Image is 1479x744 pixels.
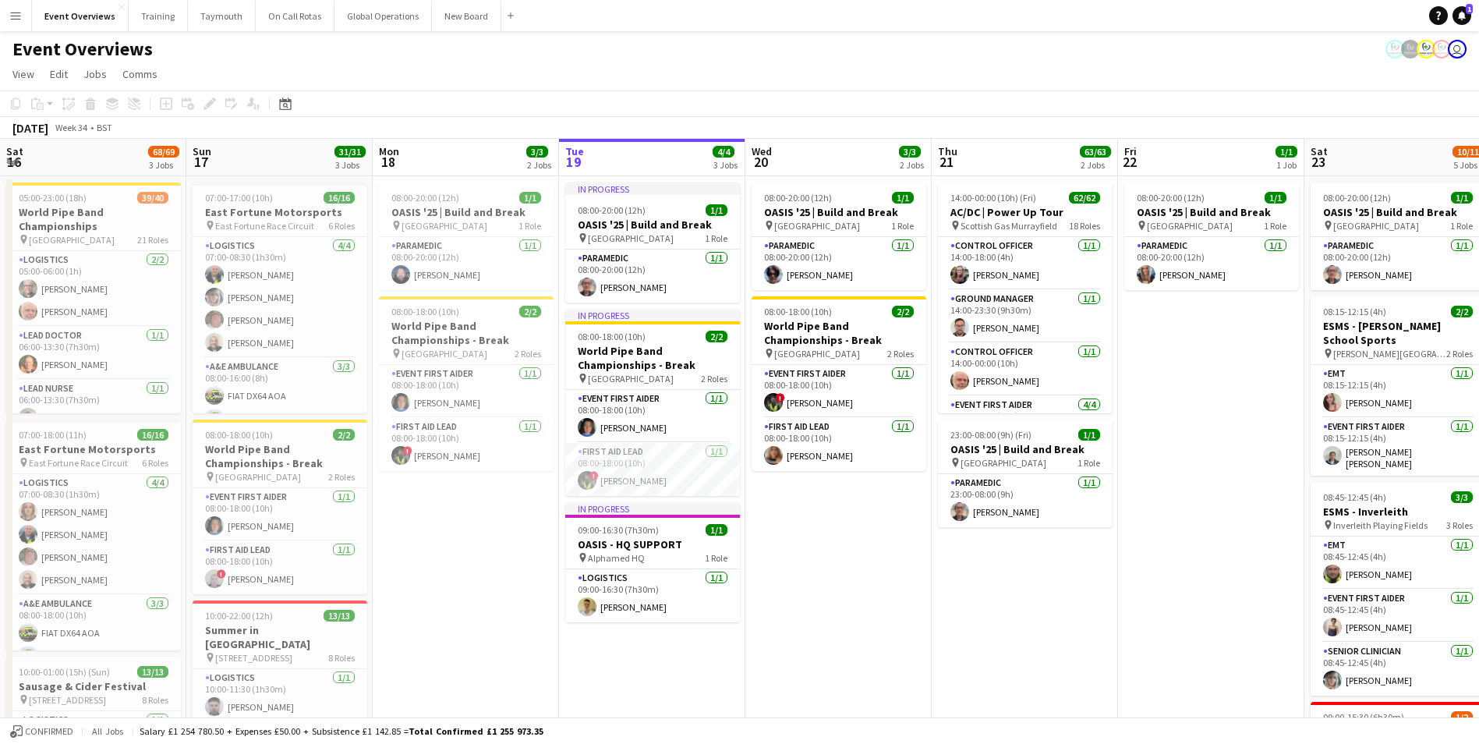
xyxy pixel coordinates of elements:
h3: Summer in [GEOGRAPHIC_DATA] [193,623,367,651]
span: 08:00-18:00 (10h) [391,306,459,317]
div: In progress [565,182,740,195]
button: New Board [432,1,501,31]
span: 08:45-12:45 (4h) [1323,491,1386,503]
h3: World Pipe Band Championships - Break [752,319,926,347]
span: [GEOGRAPHIC_DATA] [402,220,487,232]
span: 10:00-22:00 (12h) [205,610,273,622]
app-card-role: Lead Doctor1/106:00-13:30 (7h30m)[PERSON_NAME] [6,327,181,380]
a: Edit [44,64,74,84]
app-card-role: Logistics1/110:00-11:30 (1h30m)[PERSON_NAME] [193,669,367,722]
span: ! [589,471,599,480]
app-job-card: In progress08:00-20:00 (12h)1/1OASIS '25 | Build and Break [GEOGRAPHIC_DATA]1 RoleParamedic1/108:... [565,182,740,303]
span: 2 Roles [1446,348,1473,360]
app-job-card: 08:00-20:00 (12h)1/1OASIS '25 | Build and Break [GEOGRAPHIC_DATA]1 RoleParamedic1/108:00-20:00 (1... [752,182,926,290]
span: [PERSON_NAME][GEOGRAPHIC_DATA] [1333,348,1446,360]
span: 39/40 [137,192,168,204]
span: 1/2 [1451,711,1473,723]
span: ! [776,393,785,402]
span: 6 Roles [142,457,168,469]
span: 07:00-17:00 (10h) [205,192,273,204]
app-card-role: Event First Aider1/108:00-18:00 (10h)[PERSON_NAME] [193,488,367,541]
h3: AC/DC | Power Up Tour [938,205,1113,219]
span: 3/3 [526,146,548,158]
h3: OASIS '25 | Build and Break [1124,205,1299,219]
a: View [6,64,41,84]
app-card-role: Event First Aider4/414:00-00:00 (10h) [938,396,1113,517]
span: 2 Roles [701,373,727,384]
span: [GEOGRAPHIC_DATA] [961,457,1046,469]
app-job-card: 07:00-17:00 (10h)16/16East Fortune Motorsports East Fortune Race Circuit6 RolesLogistics4/407:00-... [193,182,367,413]
app-card-role: Logistics1/109:00-16:30 (7h30m)[PERSON_NAME] [565,569,740,622]
span: 62/62 [1069,192,1100,204]
span: Fri [1124,144,1137,158]
h3: OASIS '25 | Build and Break [379,205,554,219]
h3: OASIS '25 | Build and Break [938,442,1113,456]
span: 09:00-15:30 (6h30m) [1323,711,1404,723]
app-job-card: 07:00-18:00 (11h)16/16East Fortune Motorsports East Fortune Race Circuit6 RolesLogistics4/407:00-... [6,420,181,650]
span: ! [217,569,226,579]
app-card-role: Paramedic1/108:00-20:00 (12h)[PERSON_NAME] [752,237,926,290]
span: 2/2 [706,331,727,342]
span: 1/1 [706,524,727,536]
span: Total Confirmed £1 255 973.35 [409,725,543,737]
app-card-role: First Aid Lead1/108:00-18:00 (10h)![PERSON_NAME] [379,418,554,471]
span: Edit [50,67,68,81]
app-job-card: 05:00-23:00 (18h)39/40World Pipe Band Championships [GEOGRAPHIC_DATA]21 RolesLogistics2/205:00-06... [6,182,181,413]
span: Thu [938,144,957,158]
span: Week 34 [51,122,90,133]
span: 22 [1122,153,1137,171]
div: 1 Job [1276,159,1297,171]
span: 63/63 [1080,146,1111,158]
app-card-role: Event First Aider1/108:00-18:00 (10h)[PERSON_NAME] [379,365,554,418]
span: 08:00-20:00 (12h) [1137,192,1205,204]
app-job-card: 08:00-18:00 (10h)2/2World Pipe Band Championships - Break [GEOGRAPHIC_DATA]2 RolesEvent First Aid... [193,420,367,594]
app-card-role: Paramedic1/108:00-20:00 (12h)[PERSON_NAME] [379,237,554,290]
span: 3/3 [899,146,921,158]
button: Event Overviews [32,1,129,31]
span: [GEOGRAPHIC_DATA] [774,348,860,360]
button: On Call Rotas [256,1,334,31]
div: In progress [565,309,740,321]
span: 09:00-16:30 (7h30m) [578,524,659,536]
span: 8 Roles [328,652,355,664]
span: [GEOGRAPHIC_DATA] [402,348,487,360]
app-user-avatar: Operations Manager [1432,40,1451,58]
span: 1 Role [891,220,914,232]
app-job-card: 08:00-20:00 (12h)1/1OASIS '25 | Build and Break [GEOGRAPHIC_DATA]1 RoleParamedic1/108:00-20:00 (1... [379,182,554,290]
app-job-card: In progress08:00-18:00 (10h)2/2World Pipe Band Championships - Break [GEOGRAPHIC_DATA]2 RolesEven... [565,309,740,496]
span: 21 Roles [137,234,168,246]
span: 1/1 [1451,192,1473,204]
div: 08:00-18:00 (10h)2/2World Pipe Band Championships - Break [GEOGRAPHIC_DATA]2 RolesEvent First Aid... [379,296,554,471]
div: Salary £1 254 780.50 + Expenses £50.00 + Subsistence £1 142.85 = [140,725,543,737]
span: 08:00-20:00 (12h) [764,192,832,204]
h3: World Pipe Band Championships - Break [379,319,554,347]
span: 3/3 [1451,491,1473,503]
button: Confirmed [8,723,76,740]
div: 2 Jobs [1081,159,1110,171]
span: 3 Roles [1446,519,1473,531]
h3: East Fortune Motorsports [6,442,181,456]
span: [GEOGRAPHIC_DATA] [774,220,860,232]
span: 08:15-12:15 (4h) [1323,306,1386,317]
span: 1/1 [892,192,914,204]
app-card-role: Logistics4/407:00-08:30 (1h30m)[PERSON_NAME][PERSON_NAME][PERSON_NAME][PERSON_NAME] [193,237,367,358]
h3: OASIS - HQ SUPPORT [565,537,740,551]
span: Scottish Gas Murrayfield [961,220,1057,232]
span: 1 Role [705,232,727,244]
span: 1/1 [706,204,727,216]
button: Global Operations [334,1,432,31]
span: 19 [563,153,584,171]
span: 18 Roles [1069,220,1100,232]
app-card-role: Ground Manager1/114:00-23:30 (9h30m)[PERSON_NAME] [938,290,1113,343]
span: 6 Roles [328,220,355,232]
span: East Fortune Race Circuit [215,220,314,232]
app-card-role: Logistics4/407:00-08:30 (1h30m)[PERSON_NAME][PERSON_NAME][PERSON_NAME][PERSON_NAME] [6,474,181,595]
div: In progress [565,502,740,515]
span: 08:00-18:00 (10h) [578,331,646,342]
